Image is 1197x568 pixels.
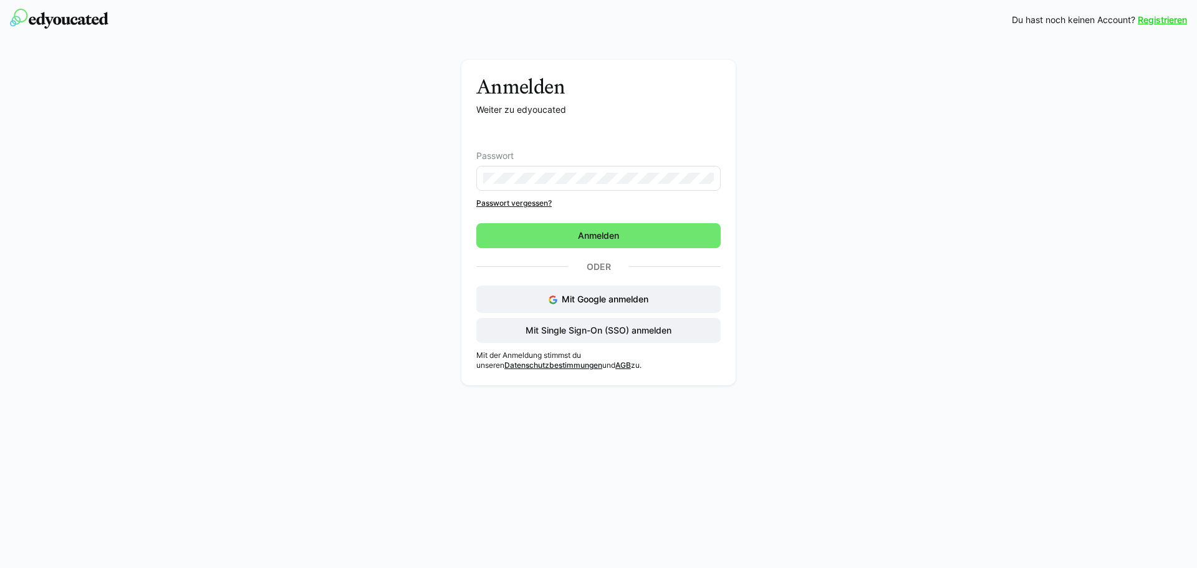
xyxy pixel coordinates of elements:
[476,223,721,248] button: Anmelden
[476,350,721,370] p: Mit der Anmeldung stimmst du unseren und zu.
[10,9,108,29] img: edyoucated
[576,229,621,242] span: Anmelden
[476,286,721,313] button: Mit Google anmelden
[504,360,602,370] a: Datenschutzbestimmungen
[615,360,631,370] a: AGB
[524,324,673,337] span: Mit Single Sign-On (SSO) anmelden
[1012,14,1135,26] span: Du hast noch keinen Account?
[476,75,721,99] h3: Anmelden
[476,198,721,208] a: Passwort vergessen?
[476,151,514,161] span: Passwort
[476,103,721,116] p: Weiter zu edyoucated
[476,318,721,343] button: Mit Single Sign-On (SSO) anmelden
[1138,14,1187,26] a: Registrieren
[562,294,648,304] span: Mit Google anmelden
[568,258,629,276] p: Oder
